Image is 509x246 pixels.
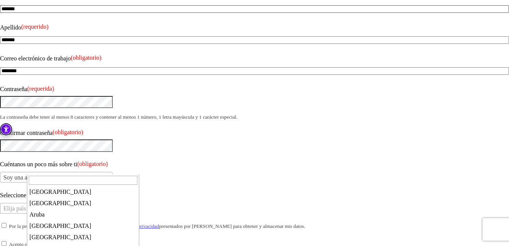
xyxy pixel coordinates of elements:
[159,223,305,229] font: presentados por [PERSON_NAME] para obtener y almacenar mis datos.
[9,223,62,229] font: Por la presente, acepto los
[2,223,6,228] input: Por la presente, acepto lostérminos y condicionesy lapolítica de privacidadpresentados por [PERSO...
[27,85,54,92] font: (requerida)
[77,161,108,167] font: (obligatorio)
[53,129,83,135] font: (obligatorio)
[30,200,91,206] font: [GEOGRAPHIC_DATA]
[21,23,48,30] font: (requerido)
[30,223,91,229] font: [GEOGRAPHIC_DATA]
[2,241,6,246] input: Acepto recibir correos electrónicos de marketing.
[0,172,112,183] span: Soy una agencia
[71,54,101,61] font: (obligatorio)
[30,234,91,240] font: [GEOGRAPHIC_DATA]
[30,211,45,218] font: Aruba
[30,189,91,195] font: [GEOGRAPHIC_DATA]
[3,205,26,212] font: Elija país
